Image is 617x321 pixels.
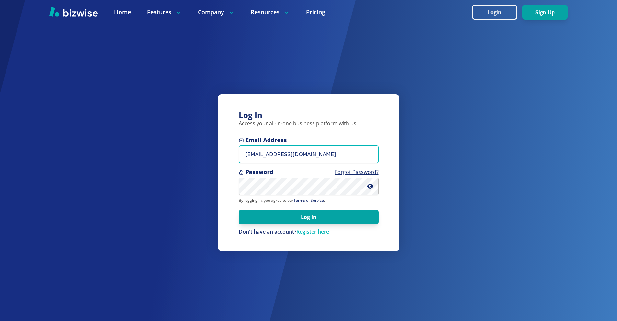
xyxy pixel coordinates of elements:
p: Company [198,8,234,16]
a: Login [472,9,522,16]
input: you@example.com [239,145,379,163]
a: Home [114,8,131,16]
span: Password [239,168,379,176]
button: Login [472,5,517,20]
div: Don't have an account?Register here [239,228,379,235]
a: Sign Up [522,9,568,16]
p: Don't have an account? [239,228,379,235]
button: Log In [239,210,379,224]
span: Email Address [239,136,379,144]
a: Register here [296,228,329,235]
a: Terms of Service [293,198,324,203]
p: Resources [251,8,290,16]
p: By logging in, you agree to our . [239,198,379,203]
a: Forgot Password? [335,168,379,176]
button: Sign Up [522,5,568,20]
a: Pricing [306,8,325,16]
p: Features [147,8,182,16]
h3: Log In [239,110,379,120]
p: Access your all-in-one business platform with us. [239,120,379,127]
img: Bizwise Logo [49,7,98,17]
